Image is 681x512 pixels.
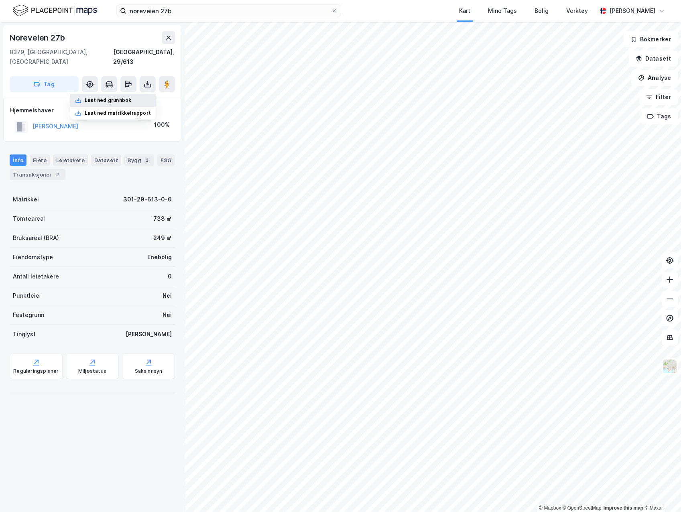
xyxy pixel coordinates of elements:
button: Filter [639,89,678,105]
div: Last ned grunnbok [85,97,131,104]
img: logo.f888ab2527a4732fd821a326f86c7f29.svg [13,4,97,18]
div: [PERSON_NAME] [610,6,655,16]
div: 100% [154,120,170,130]
div: Reguleringsplaner [13,368,59,374]
div: Hjemmelshaver [10,106,175,115]
div: 2 [53,171,61,179]
button: Tags [640,108,678,124]
img: Z [662,359,677,374]
div: Tinglyst [13,329,36,339]
div: Punktleie [13,291,39,301]
div: Bolig [535,6,549,16]
a: Mapbox [539,505,561,511]
div: Verktøy [566,6,588,16]
div: 0379, [GEOGRAPHIC_DATA], [GEOGRAPHIC_DATA] [10,47,113,67]
a: OpenStreetMap [563,505,602,511]
div: Bygg [124,154,154,166]
div: Matrikkel [13,195,39,204]
input: Søk på adresse, matrikkel, gårdeiere, leietakere eller personer [126,5,331,17]
div: Last ned matrikkelrapport [85,110,151,116]
div: Saksinnsyn [135,368,163,374]
button: Analyse [631,70,678,86]
button: Datasett [629,51,678,67]
div: 301-29-613-0-0 [123,195,172,204]
button: Tag [10,76,79,92]
div: Festegrunn [13,310,44,320]
div: Transaksjoner [10,169,65,180]
div: Datasett [91,154,121,166]
div: Tomteareal [13,214,45,223]
iframe: Chat Widget [641,473,681,512]
button: Bokmerker [624,31,678,47]
div: 738 ㎡ [153,214,172,223]
div: Eiendomstype [13,252,53,262]
div: 2 [143,156,151,164]
div: Mine Tags [488,6,517,16]
div: [GEOGRAPHIC_DATA], 29/613 [113,47,175,67]
div: Kart [459,6,470,16]
div: Bruksareal (BRA) [13,233,59,243]
div: [PERSON_NAME] [126,329,172,339]
a: Improve this map [604,505,643,511]
div: Noreveien 27b [10,31,66,44]
div: Leietakere [53,154,88,166]
div: Nei [163,291,172,301]
div: 249 ㎡ [153,233,172,243]
div: ESG [157,154,175,166]
div: Info [10,154,26,166]
div: Miljøstatus [78,368,106,374]
div: Enebolig [147,252,172,262]
div: 0 [168,272,172,281]
div: Nei [163,310,172,320]
div: Antall leietakere [13,272,59,281]
div: Eiere [30,154,50,166]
